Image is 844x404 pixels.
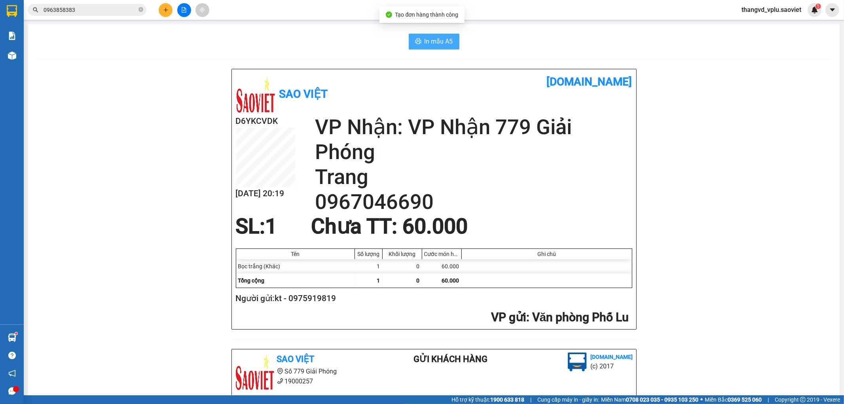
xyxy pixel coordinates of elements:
span: close-circle [138,6,143,14]
span: 60.000 [442,277,459,284]
span: question-circle [8,352,16,359]
span: file-add [181,7,187,13]
h2: [DATE] 20:19 [236,187,295,200]
div: 1 [355,259,383,273]
strong: 0708 023 035 - 0935 103 250 [626,396,698,403]
div: Bọc trắng (Khác) [236,259,355,273]
span: Miền Bắc [705,395,762,404]
span: | [768,395,769,404]
span: plus [163,7,169,13]
button: plus [159,3,173,17]
span: 0 [417,277,420,284]
li: 19000257 [235,376,382,386]
span: printer [415,38,421,46]
span: copyright [800,397,806,402]
h2: Người gửi: kt - 0975919819 [236,292,629,305]
span: ⚪️ [700,398,703,401]
h2: D6YKCVDK [236,115,295,128]
h2: VP Nhận: VP Nhận 779 Giải Phóng [315,115,632,165]
span: 1 [817,4,819,9]
div: 60.000 [422,259,462,273]
b: [DOMAIN_NAME] [591,354,633,360]
span: check-circle [386,11,392,18]
button: printerIn mẫu A5 [409,34,459,49]
b: [DOMAIN_NAME] [547,75,632,88]
strong: 0369 525 060 [728,396,762,403]
sup: 1 [816,4,821,9]
span: Miền Nam [601,395,698,404]
img: logo.jpg [568,353,587,372]
img: warehouse-icon [8,51,16,60]
div: Cước món hàng [424,251,459,257]
li: Số 779 Giải Phóng [235,366,382,376]
span: environment [277,368,283,374]
div: Số lượng [357,251,380,257]
div: Khối lượng [385,251,420,257]
img: logo.jpg [236,75,275,115]
span: caret-down [829,6,836,13]
h2: Trang [315,165,632,190]
span: phone [277,378,283,384]
span: VP gửi [491,310,526,324]
div: 0 [383,259,422,273]
span: close-circle [138,7,143,12]
span: message [8,387,16,395]
div: Ghi chú [464,251,630,257]
li: (c) 2017 [591,361,633,371]
span: 1 [266,214,277,239]
span: Tổng cộng [238,277,265,284]
span: Cung cấp máy in - giấy in: [537,395,599,404]
img: icon-new-feature [811,6,818,13]
span: thangvd_vplu.saoviet [735,5,808,15]
h2: : Văn phòng Phố Lu [236,309,629,326]
div: Chưa TT : 60.000 [306,214,472,238]
strong: 1900 633 818 [490,396,524,403]
img: solution-icon [8,32,16,40]
div: Tên [238,251,353,257]
img: logo-vxr [7,5,17,17]
img: logo.jpg [235,353,275,392]
button: aim [195,3,209,17]
span: search [33,7,38,13]
h2: 0967046690 [315,190,632,214]
button: caret-down [825,3,839,17]
span: Hỗ trợ kỹ thuật: [451,395,524,404]
span: Tạo đơn hàng thành công [395,11,459,18]
b: Sao Việt [277,354,315,364]
span: In mẫu A5 [425,36,453,46]
span: notification [8,370,16,377]
sup: 1 [15,332,17,335]
img: warehouse-icon [8,334,16,342]
b: Gửi khách hàng [413,354,487,364]
span: SL: [236,214,266,239]
button: file-add [177,3,191,17]
span: aim [199,7,205,13]
b: Sao Việt [279,87,328,101]
input: Tìm tên, số ĐT hoặc mã đơn [44,6,137,14]
span: 1 [377,277,380,284]
span: | [530,395,531,404]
